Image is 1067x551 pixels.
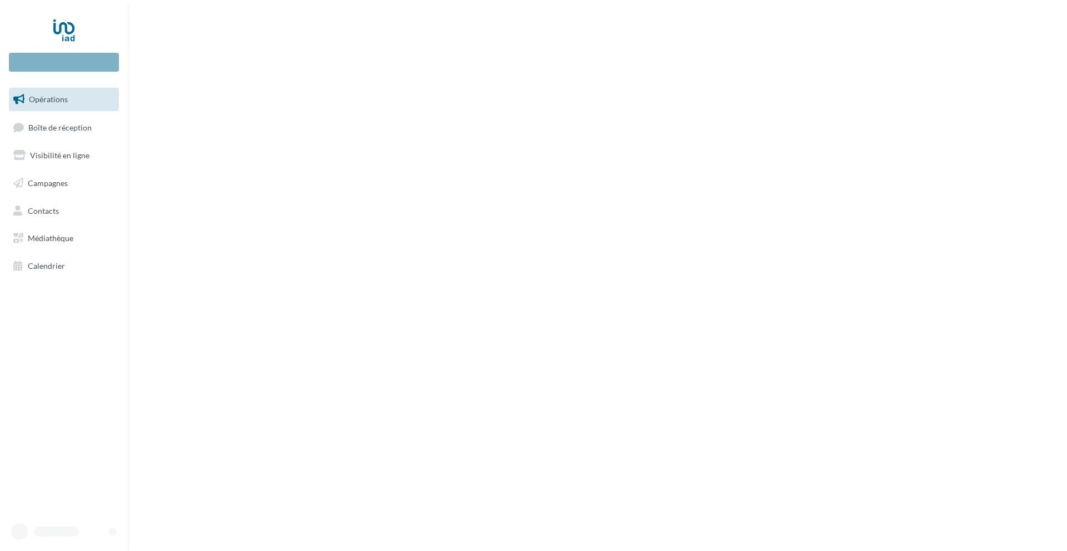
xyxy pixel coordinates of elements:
[7,199,121,223] a: Contacts
[28,233,73,243] span: Médiathèque
[28,178,68,188] span: Campagnes
[7,227,121,250] a: Médiathèque
[28,122,92,132] span: Boîte de réception
[7,144,121,167] a: Visibilité en ligne
[7,116,121,139] a: Boîte de réception
[29,94,68,104] span: Opérations
[7,254,121,278] a: Calendrier
[30,151,89,160] span: Visibilité en ligne
[9,53,119,72] div: Nouvelle campagne
[28,261,65,271] span: Calendrier
[28,206,59,215] span: Contacts
[7,88,121,111] a: Opérations
[7,172,121,195] a: Campagnes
